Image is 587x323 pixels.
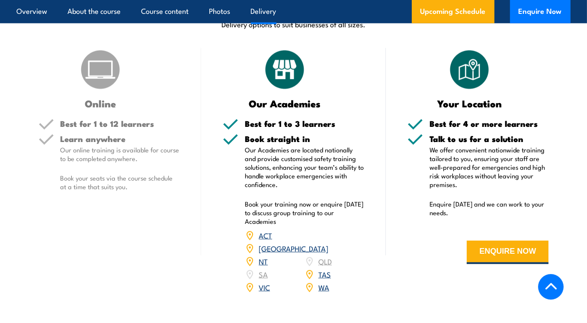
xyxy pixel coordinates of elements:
[430,135,549,143] h5: Talk to us for a solution
[259,282,270,292] a: VIC
[223,98,347,108] h3: Our Academies
[245,120,364,128] h5: Best for 1 to 3 learners
[245,135,364,143] h5: Book straight in
[318,282,329,292] a: WA
[467,241,549,264] button: ENQUIRE NOW
[430,145,549,189] p: We offer convenient nationwide training tailored to you, ensuring your staff are well-prepared fo...
[61,145,180,163] p: Our online training is available for course to be completed anywhere.
[38,98,163,108] h3: Online
[61,135,180,143] h5: Learn anywhere
[318,269,331,279] a: TAS
[61,120,180,128] h5: Best for 1 to 12 learners
[430,120,549,128] h5: Best for 4 or more learners
[17,19,571,29] p: Delivery options to suit businesses of all sizes.
[245,145,364,189] p: Our Academies are located nationally and provide customised safety training solutions, enhancing ...
[259,243,328,253] a: [GEOGRAPHIC_DATA]
[259,256,268,266] a: NT
[245,200,364,226] p: Book your training now or enquire [DATE] to discuss group training to our Academies
[259,230,272,240] a: ACT
[430,200,549,217] p: Enquire [DATE] and we can work to your needs.
[407,98,532,108] h3: Your Location
[61,174,180,191] p: Book your seats via the course schedule at a time that suits you.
